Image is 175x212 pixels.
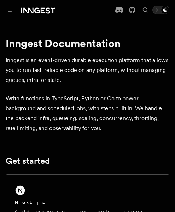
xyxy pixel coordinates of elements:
button: Toggle navigation [6,6,14,14]
button: Toggle dark mode [152,6,169,14]
h1: Inngest Documentation [6,37,169,50]
h2: Next.js [14,199,45,206]
button: Find something... [141,6,150,14]
p: Write functions in TypeScript, Python or Go to power background and scheduled jobs, with steps bu... [6,94,169,133]
p: Inngest is an event-driven durable execution platform that allows you to run fast, reliable code ... [6,55,169,85]
a: Get started [6,156,50,166]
